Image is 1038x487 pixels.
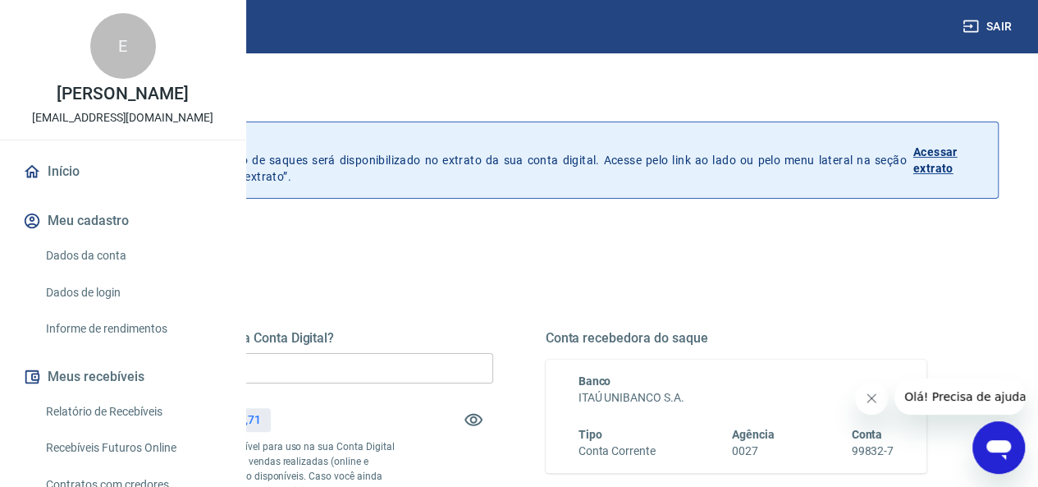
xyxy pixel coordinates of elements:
span: Olá! Precisa de ajuda? [10,11,138,25]
h5: Quanto deseja sacar da Conta Digital? [112,330,493,347]
h6: ITAÚ UNIBANCO S.A. [578,389,894,407]
h3: Saque [39,85,999,108]
p: A partir de agora, o histórico de saques será disponibilizado no extrato da sua conta digital. Ac... [89,136,907,185]
p: [PERSON_NAME] [57,85,188,103]
h6: 99832-7 [851,443,894,460]
a: Dados da conta [39,239,226,273]
iframe: Fechar mensagem [855,382,888,415]
h6: 0027 [732,443,775,460]
div: E [90,13,156,79]
p: [EMAIL_ADDRESS][DOMAIN_NAME] [32,109,213,126]
a: Acessar extrato [913,136,985,185]
p: Histórico de saques [89,136,907,152]
button: Meu cadastro [20,203,226,239]
button: Sair [959,11,1018,42]
a: Início [20,154,226,190]
iframe: Mensagem da empresa [894,379,1025,415]
span: Conta [851,428,882,441]
a: Dados de login [39,276,226,310]
p: Acessar extrato [913,144,985,177]
iframe: Botão para abrir a janela de mensagens [972,421,1025,474]
a: Relatório de Recebíveis [39,395,226,429]
h6: Conta Corrente [578,443,656,460]
a: Informe de rendimentos [39,312,226,346]
span: Agência [732,428,775,441]
span: Banco [578,374,611,388]
span: Tipo [578,428,602,441]
h5: Conta recebedora do saque [546,330,927,347]
button: Meus recebíveis [20,359,226,395]
a: Recebíveis Futuros Online [39,431,226,465]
